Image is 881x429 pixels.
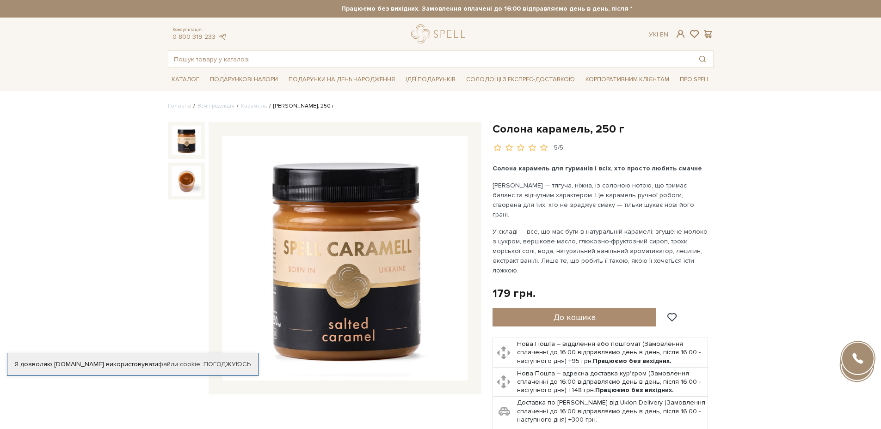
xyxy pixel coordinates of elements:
span: Консультація: [173,27,227,33]
img: Солона карамель, 250 г [172,126,201,155]
a: telegram [218,33,227,41]
td: Нова Пошта – відділення або поштомат (Замовлення сплаченні до 16:00 відправляємо день в день, піс... [515,338,708,368]
td: Доставка по [PERSON_NAME] від Uklon Delivery (Замовлення сплаченні до 16:00 відправляємо день в д... [515,397,708,426]
li: [PERSON_NAME], 250 г [267,102,334,110]
div: 5/5 [554,144,563,152]
b: Працюємо без вихідних. [595,386,674,394]
p: У складі — все, що має бути в натуральній карамелі: згущене молоко з цукром, вершкове масло, глюк... [493,227,709,275]
strong: Працюємо без вихідних. Замовлення оплачені до 16:00 відправляємо день в день, після 16:00 - насту... [250,5,795,13]
a: logo [411,24,469,43]
div: Ук [649,30,668,39]
img: Солона карамель, 250 г [172,166,201,196]
a: файли cookie [158,360,200,368]
a: Корпоративним клієнтам [582,72,673,87]
td: Нова Пошта – адресна доставка кур'єром (Замовлення сплаченні до 16:00 відправляємо день в день, п... [515,367,708,397]
a: Солодощі з експрес-доставкою [462,72,579,87]
span: Подарунки на День народження [285,73,399,87]
span: До кошика [554,312,596,322]
span: Подарункові набори [206,73,282,87]
a: Карамель [241,103,267,109]
a: En [660,30,668,38]
span: | [657,30,658,38]
span: Каталог [168,73,203,87]
b: Солона карамель для гурманів і всіх, хто просто любить смачне [493,164,702,172]
h1: Солона карамель, 250 г [493,122,714,136]
p: [PERSON_NAME] — тягуча, ніжна, із солоною нотою, що тримає баланс та відчутним характером. Це кар... [493,181,709,219]
a: Погоджуюсь [203,360,251,369]
input: Пошук товару у каталозі [168,51,692,67]
img: Солона карамель, 250 г [222,136,468,381]
div: Я дозволяю [DOMAIN_NAME] використовувати [7,360,258,369]
span: Про Spell [676,73,713,87]
button: До кошика [493,308,657,326]
a: Головна [168,103,191,109]
div: 179 грн. [493,286,536,301]
a: 0 800 319 233 [173,33,216,41]
a: Вся продукція [197,103,234,109]
span: Ідеї подарунків [402,73,459,87]
button: Пошук товару у каталозі [692,51,713,67]
b: Працюємо без вихідних. [593,357,672,365]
